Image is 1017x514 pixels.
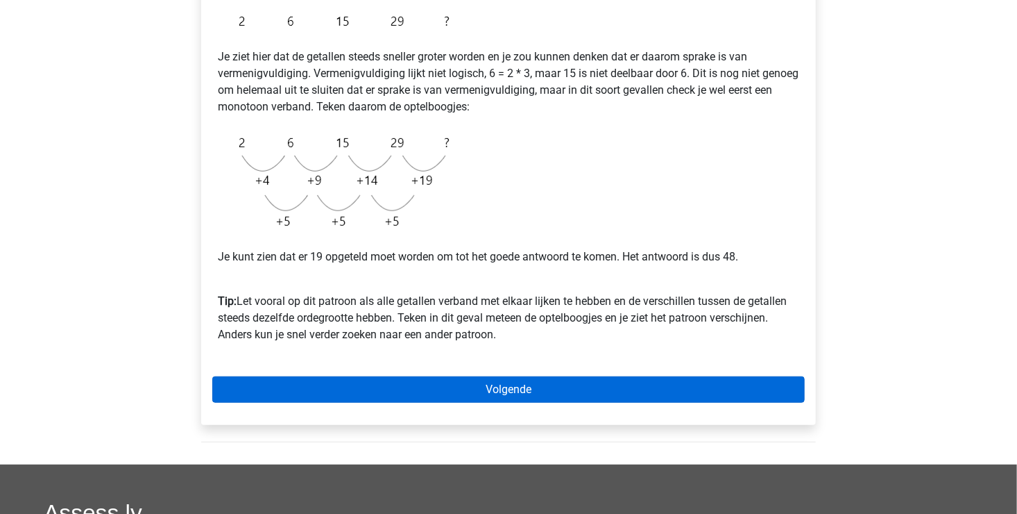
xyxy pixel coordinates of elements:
[218,49,799,115] p: Je ziet hier dat de getallen steeds sneller groter worden en je zou kunnen denken dat er daarom s...
[218,126,456,238] img: Figure sequences Example 3 explanation.png
[218,249,799,265] p: Je kunt zien dat er 19 opgeteld moet worden om tot het goede antwoord te komen. Het antwoord is d...
[218,5,456,38] img: Figure sequences Example 3.png
[218,276,799,343] p: Let vooral op dit patroon als alle getallen verband met elkaar lijken te hebben en de verschillen...
[218,295,237,308] b: Tip:
[212,376,805,403] a: Volgende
